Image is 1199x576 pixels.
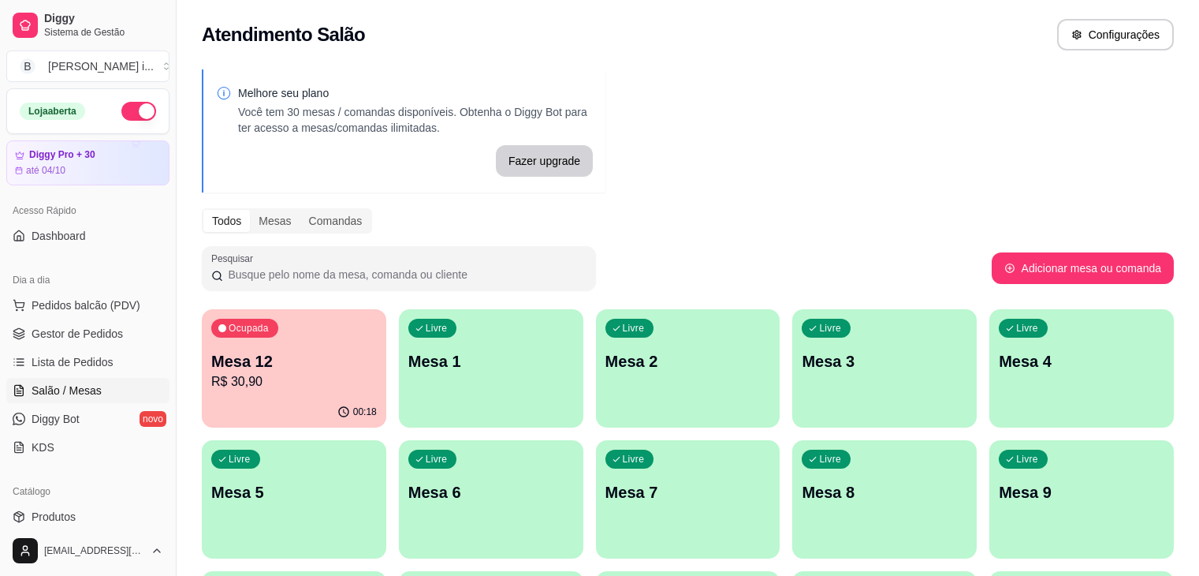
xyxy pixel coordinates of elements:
[819,453,841,466] p: Livre
[1057,19,1174,50] button: Configurações
[426,322,448,335] p: Livre
[819,322,841,335] p: Livre
[211,372,377,391] p: R$ 30,90
[202,309,386,428] button: OcupadaMesa 12R$ 30,9000:18
[6,223,169,249] a: Dashboard
[6,350,169,375] a: Lista de Pedidos
[802,481,967,503] p: Mesa 8
[605,350,771,372] p: Mesa 2
[792,309,977,428] button: LivreMesa 3
[6,378,169,403] a: Salão / Mesas
[32,411,80,427] span: Diggy Bot
[6,50,169,82] button: Select a team
[32,509,76,525] span: Produtos
[6,267,169,293] div: Dia a dia
[999,481,1164,503] p: Mesa 9
[229,453,251,466] p: Livre
[211,252,259,265] label: Pesquisar
[44,12,163,26] span: Diggy
[223,267,586,282] input: Pesquisar
[250,210,300,232] div: Mesas
[426,453,448,466] p: Livre
[353,406,377,418] p: 00:18
[20,58,35,74] span: B
[6,198,169,223] div: Acesso Rápido
[229,322,269,335] p: Ocupada
[300,210,371,232] div: Comandas
[989,309,1174,428] button: LivreMesa 4
[44,26,163,39] span: Sistema de Gestão
[32,297,140,313] span: Pedidos balcão (PDV)
[32,439,54,455] span: KDS
[29,149,95,161] article: Diggy Pro + 30
[6,293,169,318] button: Pedidos balcão (PDV)
[32,326,123,342] span: Gestor de Pedidos
[802,350,967,372] p: Mesa 3
[408,350,574,372] p: Mesa 1
[399,309,583,428] button: LivreMesa 1
[605,481,771,503] p: Mesa 7
[211,350,377,372] p: Mesa 12
[623,322,645,335] p: Livre
[792,440,977,559] button: LivreMesa 8
[121,102,156,121] button: Alterar Status
[211,481,377,503] p: Mesa 5
[6,321,169,346] a: Gestor de Pedidos
[6,504,169,529] a: Produtos
[44,544,144,557] span: [EMAIL_ADDRESS][DOMAIN_NAME]
[6,140,169,185] a: Diggy Pro + 30até 04/10
[999,350,1164,372] p: Mesa 4
[992,252,1174,284] button: Adicionar mesa ou comanda
[6,479,169,504] div: Catálogo
[6,6,169,44] a: DiggySistema de Gestão
[20,103,85,120] div: Loja aberta
[623,453,645,466] p: Livre
[596,440,780,559] button: LivreMesa 7
[6,406,169,432] a: Diggy Botnovo
[32,228,86,244] span: Dashboard
[202,22,365,47] h2: Atendimento Salão
[48,58,154,74] div: [PERSON_NAME] i ...
[32,354,114,370] span: Lista de Pedidos
[1016,453,1038,466] p: Livre
[1016,322,1038,335] p: Livre
[399,440,583,559] button: LivreMesa 6
[6,435,169,460] a: KDS
[408,481,574,503] p: Mesa 6
[238,85,593,101] p: Melhore seu plano
[989,440,1174,559] button: LivreMesa 9
[238,104,593,136] p: Você tem 30 mesas / comandas disponíveis. Obtenha o Diggy Bot para ter acesso a mesas/comandas il...
[202,440,386,559] button: LivreMesa 5
[32,383,102,398] span: Salão / Mesas
[596,309,780,428] button: LivreMesa 2
[6,532,169,570] button: [EMAIL_ADDRESS][DOMAIN_NAME]
[26,164,65,177] article: até 04/10
[203,210,250,232] div: Todos
[496,145,593,177] button: Fazer upgrade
